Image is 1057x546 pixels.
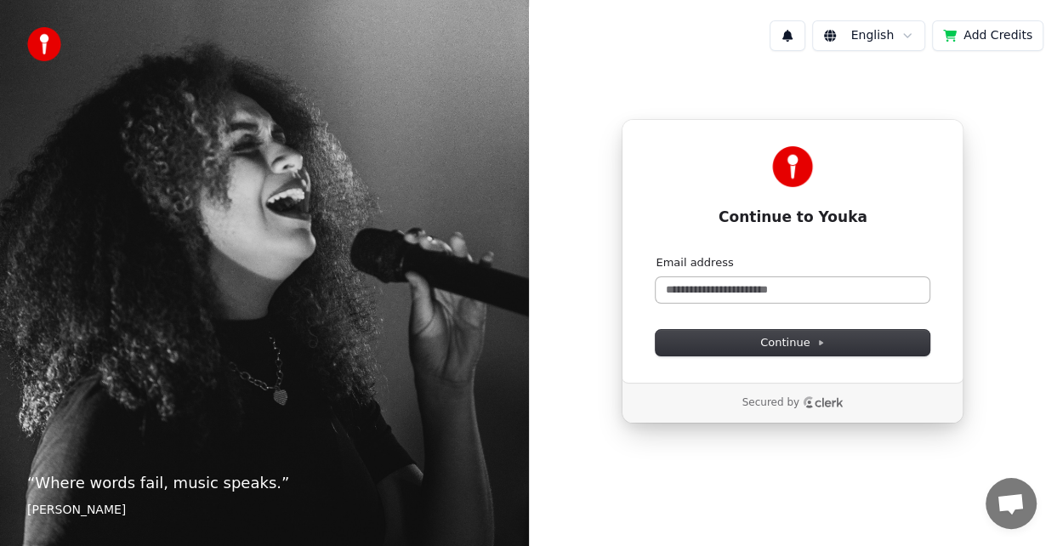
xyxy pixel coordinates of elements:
button: Continue [656,330,929,355]
div: Open chat [986,478,1037,529]
span: Continue [760,335,825,350]
p: Secured by [742,396,799,410]
h1: Continue to Youka [656,208,929,228]
footer: [PERSON_NAME] [27,502,502,519]
img: Youka [772,146,813,187]
a: Clerk logo [803,396,844,408]
button: Add Credits [932,20,1043,51]
label: Email address [656,255,733,270]
img: youka [27,27,61,61]
p: “ Where words fail, music speaks. ” [27,471,502,495]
